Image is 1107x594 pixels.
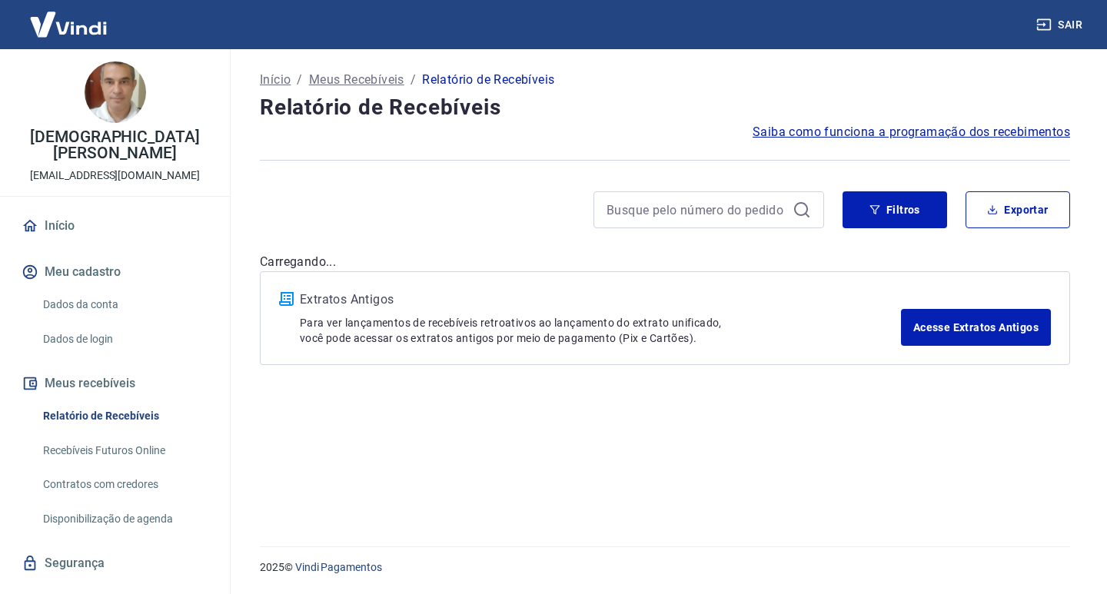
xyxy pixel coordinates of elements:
a: Início [18,209,211,243]
a: Dados de login [37,324,211,355]
button: Meus recebíveis [18,367,211,400]
p: / [411,71,416,89]
a: Meus Recebíveis [309,71,404,89]
a: Recebíveis Futuros Online [37,435,211,466]
p: [EMAIL_ADDRESS][DOMAIN_NAME] [30,168,200,184]
a: Relatório de Recebíveis [37,400,211,432]
button: Meu cadastro [18,255,211,289]
img: ícone [279,292,294,306]
a: Vindi Pagamentos [295,561,382,573]
p: Para ver lançamentos de recebíveis retroativos ao lançamento do extrato unificado, você pode aces... [300,315,901,346]
img: 27c4f556-5e05-4b46-9d20-dfe5444c0040.jpeg [85,61,146,123]
a: Saiba como funciona a programação dos recebimentos [753,123,1070,141]
a: Início [260,71,291,89]
p: Relatório de Recebíveis [422,71,554,89]
button: Sair [1033,11,1089,39]
p: 2025 © [260,559,1070,576]
h4: Relatório de Recebíveis [260,92,1070,123]
button: Filtros [843,191,947,228]
a: Disponibilização de agenda [37,503,211,535]
a: Contratos com credores [37,469,211,500]
p: / [297,71,302,89]
a: Dados da conta [37,289,211,320]
a: Segurança [18,546,211,580]
input: Busque pelo número do pedido [607,198,786,221]
a: Acesse Extratos Antigos [901,309,1051,346]
button: Exportar [966,191,1070,228]
p: [DEMOGRAPHIC_DATA][PERSON_NAME] [12,129,218,161]
p: Carregando... [260,253,1070,271]
p: Extratos Antigos [300,290,901,309]
img: Vindi [18,1,118,48]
